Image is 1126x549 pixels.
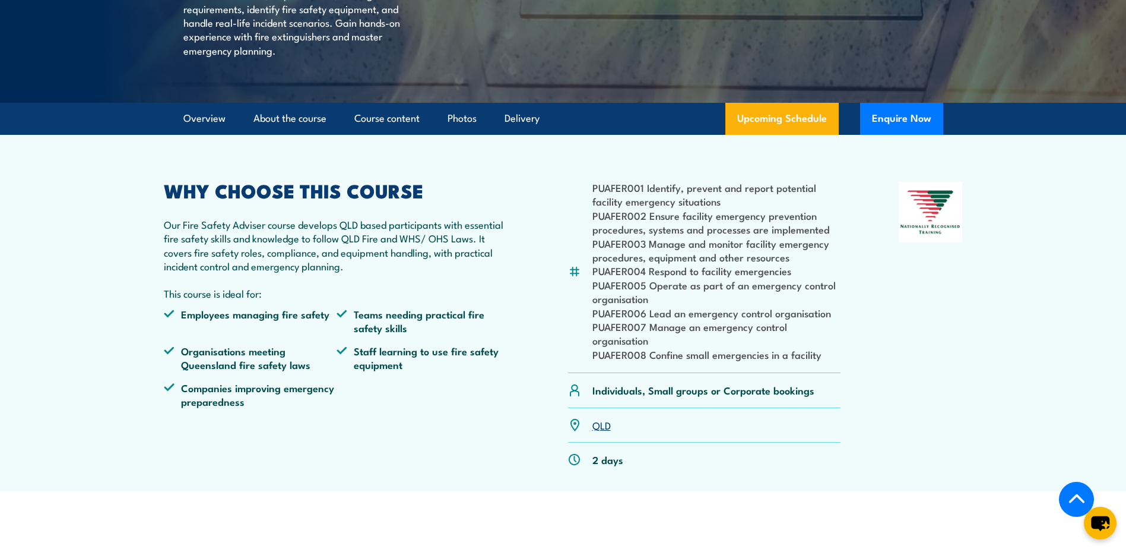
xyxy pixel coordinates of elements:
[860,103,943,135] button: Enquire Now
[1084,507,1117,539] button: chat-button
[725,103,839,135] a: Upcoming Schedule
[592,209,841,236] li: PUAFER002 Ensure facility emergency prevention procedures, systems and processes are implemented
[592,348,841,361] li: PUAFER008 Confine small emergencies in a facility
[164,217,510,273] p: Our Fire Safety Adviser course develops QLD based participants with essential fire safety skills ...
[164,182,510,198] h2: WHY CHOOSE THIS COURSE
[164,307,337,335] li: Employees managing fire safety
[899,182,963,242] img: Nationally Recognised Training logo.
[592,320,841,348] li: PUAFER007 Manage an emergency control organisation
[592,306,841,320] li: PUAFER006 Lead an emergency control organisation
[592,264,841,277] li: PUAFER004 Respond to facility emergencies
[337,307,510,335] li: Teams needing practical fire safety skills
[592,236,841,264] li: PUAFER003 Manage and monitor facility emergency procedures, equipment and other resources
[448,103,477,134] a: Photos
[164,344,337,372] li: Organisations meeting Queensland fire safety laws
[592,181,841,209] li: PUAFER001 Identify, prevent and report potential facility emergency situations
[164,381,337,409] li: Companies improving emergency preparedness
[183,103,226,134] a: Overview
[592,453,623,466] p: 2 days
[354,103,420,134] a: Course content
[253,103,326,134] a: About the course
[592,278,841,306] li: PUAFER005 Operate as part of an emergency control organisation
[592,418,611,432] a: QLD
[337,344,510,372] li: Staff learning to use fire safety equipment
[505,103,540,134] a: Delivery
[592,383,814,397] p: Individuals, Small groups or Corporate bookings
[164,286,510,300] p: This course is ideal for:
